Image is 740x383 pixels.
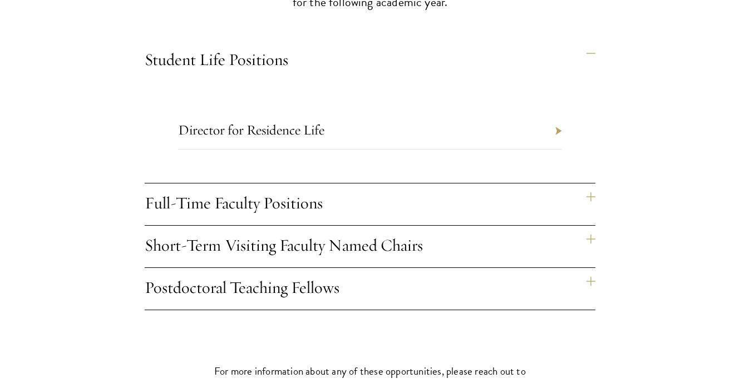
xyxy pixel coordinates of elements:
[145,268,595,310] h4: Postdoctoral Teaching Fellows
[178,121,324,138] a: Director for Residence Life
[145,183,595,225] h4: Full-Time Faculty Positions
[145,40,595,82] h4: Student Life Positions
[145,226,595,267] h4: Short-Term Visiting Faculty Named Chairs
